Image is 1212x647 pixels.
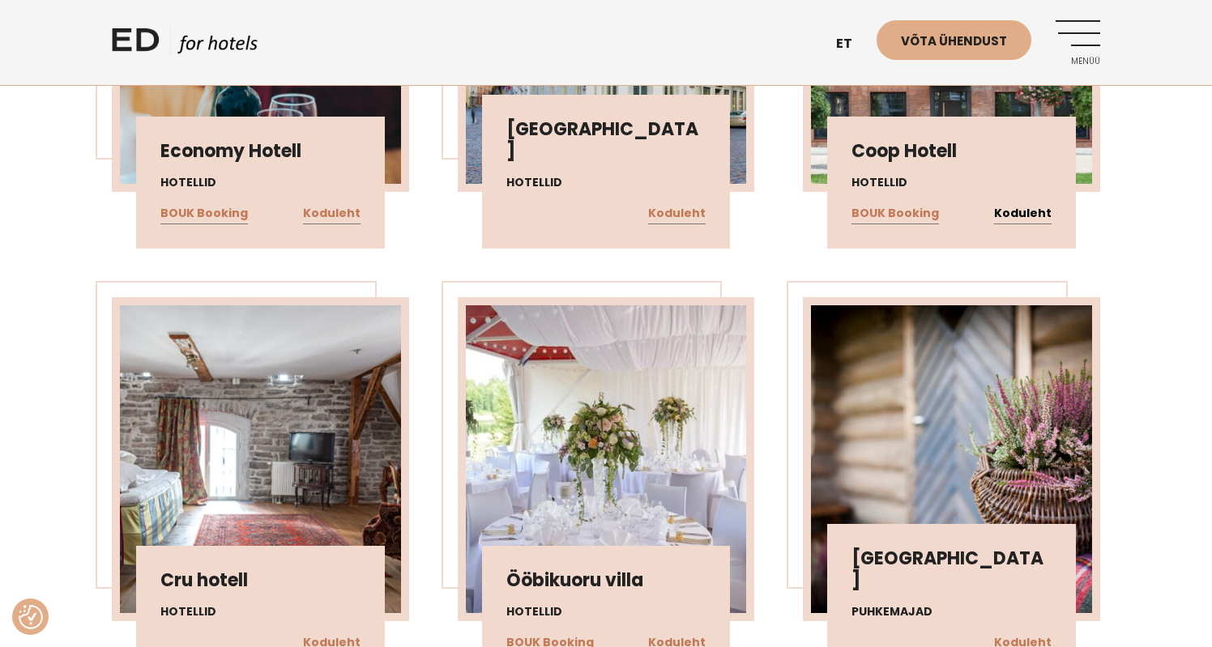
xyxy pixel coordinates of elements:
a: Menüü [1056,20,1100,65]
h3: Economy Hotell [160,141,361,162]
h3: Cru hotell [160,570,361,591]
h4: Hotellid [160,174,361,191]
a: BOUK Booking [160,203,248,224]
a: Koduleht [648,203,706,224]
a: ED HOTELS [112,24,258,65]
a: et [828,24,877,64]
h4: Hotellid [506,174,706,191]
h4: Puhkemajad [851,603,1052,620]
h3: [GEOGRAPHIC_DATA] [851,548,1052,591]
a: Võta ühendust [877,20,1031,60]
a: BOUK Booking [851,203,939,224]
img: Palkmaja-4-scaled-1-450x450.jpg [811,305,1092,613]
a: Koduleht [994,203,1052,224]
h4: Hotellid [506,603,706,620]
a: Koduleht [303,203,361,224]
img: 50463090_2286433261366952_6236531928153980928_n-450x450.jpg [466,305,747,613]
h4: Hotellid [851,174,1052,191]
h3: Coop Hotell [851,141,1052,162]
button: Nõusolekueelistused [19,605,43,629]
h3: Ööbikuoru villa [506,570,706,591]
img: Revisit consent button [19,605,43,629]
h3: [GEOGRAPHIC_DATA] [506,119,706,162]
h4: Hotellid [160,603,361,620]
span: Menüü [1056,57,1100,66]
img: Sviit-Cru-hotell-Tallinnas_16-scaled-1-450x450.jpg [120,305,401,613]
